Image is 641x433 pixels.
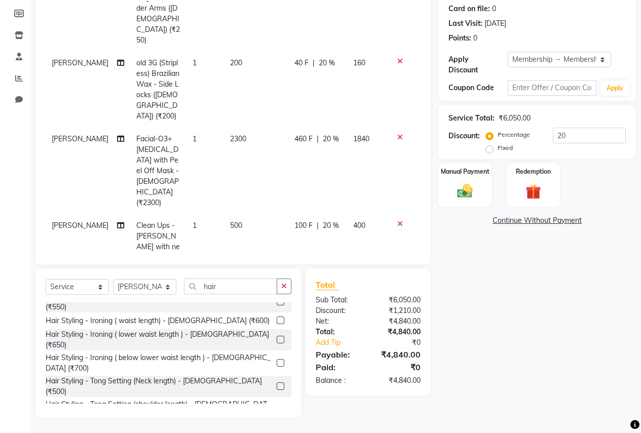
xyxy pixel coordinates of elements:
[516,167,551,176] label: Redemption
[317,134,319,144] span: |
[323,134,339,144] span: 20 %
[498,130,530,139] label: Percentage
[52,221,108,230] span: [PERSON_NAME]
[499,113,531,124] div: ₹6,050.00
[368,327,428,337] div: ₹4,840.00
[308,327,368,337] div: Total:
[294,134,313,144] span: 460 F
[316,280,339,290] span: Total
[46,316,270,326] div: Hair Styling - Ironing ( waist length) - [DEMOGRAPHIC_DATA] (₹600)
[453,182,477,200] img: _cash.svg
[46,329,273,350] div: Hair Styling - Ironing ( lower waist length ) - [DEMOGRAPHIC_DATA] (₹650)
[368,295,428,305] div: ₹6,050.00
[308,295,368,305] div: Sub Total:
[368,375,428,386] div: ₹4,840.00
[136,58,179,121] span: old 3G (Stripless) Brazilian Wax - Side Locks ([DEMOGRAPHIC_DATA]) (₹200)
[353,134,369,143] span: 1840
[308,348,368,361] div: Payable:
[46,352,273,374] div: Hair Styling - Ironing ( below lower waist length ) - [DEMOGRAPHIC_DATA] (₹700)
[317,220,319,231] span: |
[498,143,513,152] label: Fixed
[136,221,180,283] span: Clean Ups - [PERSON_NAME] with neck - [DEMOGRAPHIC_DATA] (₹500)
[353,58,365,67] span: 160
[308,361,368,373] div: Paid:
[521,182,546,201] img: _gift.svg
[308,375,368,386] div: Balance :
[448,113,495,124] div: Service Total:
[448,18,482,29] div: Last Visit:
[441,167,489,176] label: Manual Payment
[448,4,490,14] div: Card on file:
[484,18,506,29] div: [DATE]
[308,316,368,327] div: Net:
[323,220,339,231] span: 20 %
[193,58,197,67] span: 1
[193,134,197,143] span: 1
[46,376,273,397] div: Hair Styling - Tong Setting (Neck length) - [DEMOGRAPHIC_DATA] (₹500)
[448,131,480,141] div: Discount:
[136,134,179,207] span: Facial-O3+ [MEDICAL_DATA] with Peel Off Mask - [DEMOGRAPHIC_DATA] (₹2300)
[52,134,108,143] span: [PERSON_NAME]
[319,58,335,68] span: 20 %
[378,337,428,348] div: ₹0
[294,220,313,231] span: 100 F
[308,337,378,348] a: Add Tip
[448,54,508,75] div: Apply Discount
[368,305,428,316] div: ₹1,210.00
[230,134,246,143] span: 2300
[600,81,629,96] button: Apply
[353,221,365,230] span: 400
[193,221,197,230] span: 1
[184,279,277,294] input: Search or Scan
[473,33,477,44] div: 0
[46,399,273,420] div: Hair Styling - Tong Setting (shoulder length) - [DEMOGRAPHIC_DATA] (₹550)
[508,80,596,96] input: Enter Offer / Coupon Code
[492,4,496,14] div: 0
[368,361,428,373] div: ₹0
[368,316,428,327] div: ₹4,840.00
[313,58,315,68] span: |
[294,58,309,68] span: 40 F
[52,58,108,67] span: [PERSON_NAME]
[230,58,242,67] span: 200
[230,221,242,230] span: 500
[308,305,368,316] div: Discount:
[448,83,508,93] div: Coupon Code
[448,33,471,44] div: Points:
[368,348,428,361] div: ₹4,840.00
[440,215,634,226] a: Continue Without Payment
